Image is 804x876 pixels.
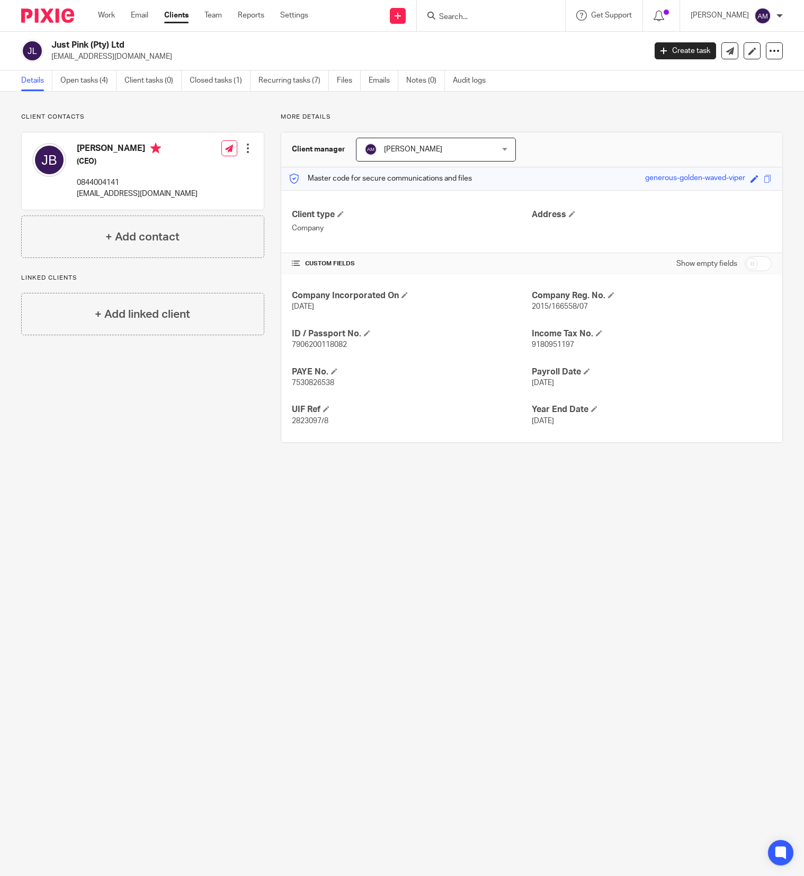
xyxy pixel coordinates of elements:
h4: Payroll Date [532,367,772,378]
img: Pixie [21,8,74,23]
a: Email [131,10,148,21]
p: [EMAIL_ADDRESS][DOMAIN_NAME] [51,51,639,62]
span: 7906200118082 [292,341,347,348]
input: Search [438,13,533,22]
label: Show empty fields [676,258,737,269]
a: Settings [280,10,308,21]
span: [DATE] [292,303,314,310]
h4: Income Tax No. [532,328,772,339]
p: Client contacts [21,113,264,121]
i: Primary [150,143,161,154]
span: Get Support [591,12,632,19]
div: generous-golden-waved-viper [645,173,745,185]
h4: PAYE No. [292,367,532,378]
img: svg%3E [32,143,66,177]
a: Recurring tasks (7) [258,70,329,91]
img: svg%3E [754,7,771,24]
a: Audit logs [453,70,494,91]
a: Work [98,10,115,21]
a: Notes (0) [406,70,445,91]
h4: Company Incorporated On [292,290,532,301]
a: Create task [655,42,716,59]
p: Company [292,223,532,234]
p: [PERSON_NAME] [691,10,749,21]
span: [PERSON_NAME] [384,146,442,153]
a: Details [21,70,52,91]
p: Linked clients [21,274,264,282]
h4: Client type [292,209,532,220]
span: [DATE] [532,417,554,425]
h2: Just Pink (Pty) Ltd [51,40,521,51]
a: Clients [164,10,189,21]
p: 0844004141 [77,177,198,188]
span: [DATE] [532,379,554,387]
span: 2823097/8 [292,417,328,425]
h4: ID / Passport No. [292,328,532,339]
a: Emails [369,70,398,91]
h4: Year End Date [532,404,772,415]
span: 7530826538 [292,379,334,387]
h3: Client manager [292,144,345,155]
span: 2015/166558/07 [532,303,588,310]
p: Master code for secure communications and files [289,173,472,184]
a: Reports [238,10,264,21]
a: Closed tasks (1) [190,70,251,91]
h4: [PERSON_NAME] [77,143,198,156]
h4: + Add contact [105,229,180,245]
h4: Company Reg. No. [532,290,772,301]
span: 9180951197 [532,341,574,348]
p: [EMAIL_ADDRESS][DOMAIN_NAME] [77,189,198,199]
a: Open tasks (4) [60,70,117,91]
h4: CUSTOM FIELDS [292,260,532,268]
a: Files [337,70,361,91]
a: Team [204,10,222,21]
img: svg%3E [21,40,43,62]
h4: UIF Ref [292,404,532,415]
h5: (CEO) [77,156,198,167]
h4: Address [532,209,772,220]
a: Client tasks (0) [124,70,182,91]
p: More details [281,113,783,121]
img: svg%3E [364,143,377,156]
h4: + Add linked client [95,306,190,323]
